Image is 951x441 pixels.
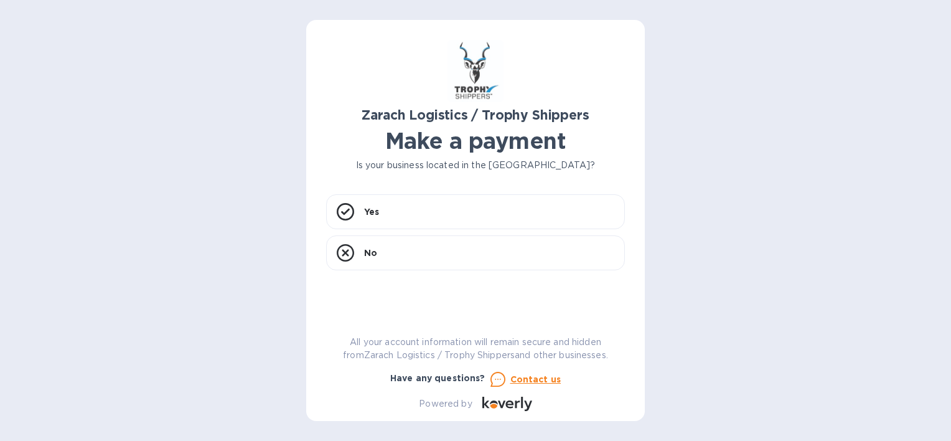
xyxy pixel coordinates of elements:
p: Is your business located in the [GEOGRAPHIC_DATA]? [326,159,625,172]
p: Yes [364,206,379,218]
b: Zarach Logistics / Trophy Shippers [362,107,589,123]
p: All your account information will remain secure and hidden from Zarach Logistics / Trophy Shipper... [326,336,625,362]
p: No [364,247,377,259]
h1: Make a payment [326,128,625,154]
u: Contact us [510,374,561,384]
b: Have any questions? [390,373,485,383]
p: Powered by [419,397,472,410]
